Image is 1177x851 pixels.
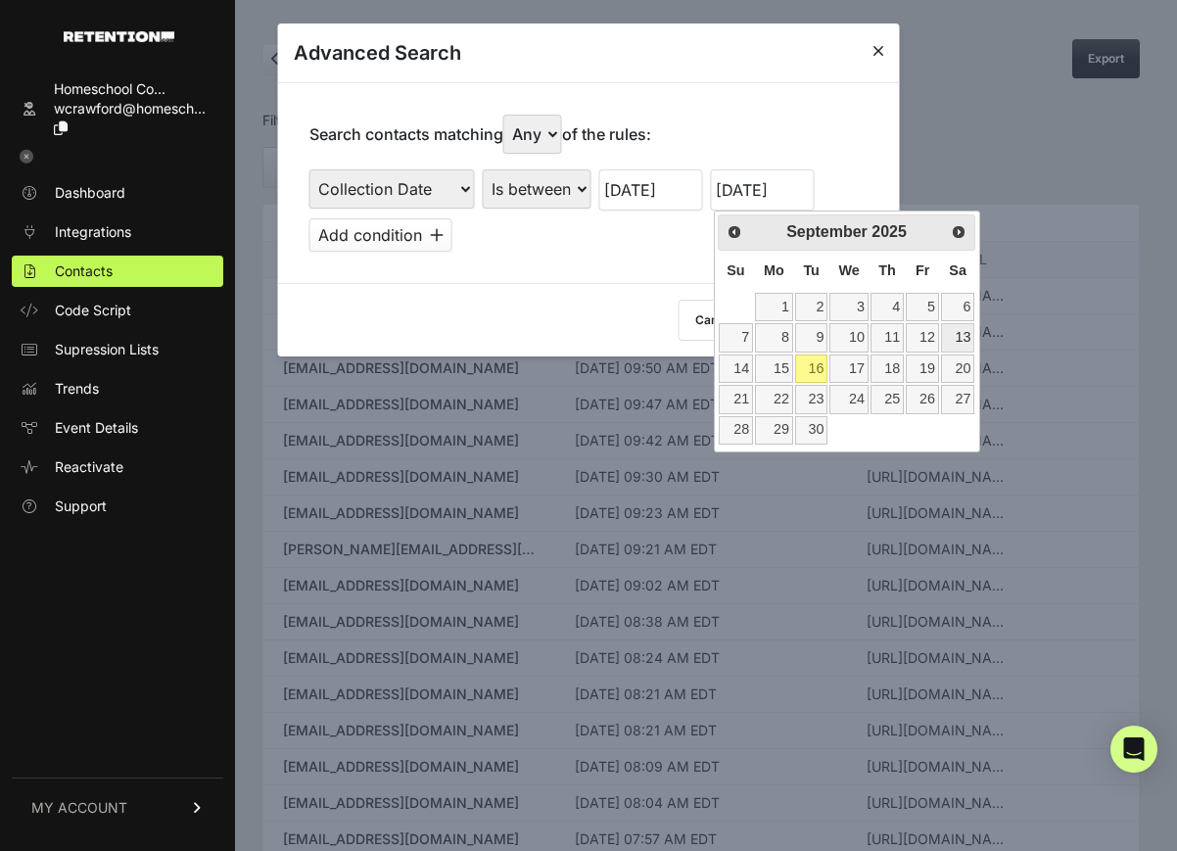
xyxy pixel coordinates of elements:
a: 1 [755,293,793,321]
a: 30 [795,416,828,445]
a: 12 [906,323,939,352]
a: Code Script [12,295,223,326]
a: 16 [795,355,828,383]
a: 19 [906,355,939,383]
span: Trends [55,379,99,399]
a: 28 [719,416,753,445]
div: Homeschool Co... [54,79,215,99]
a: 18 [871,355,904,383]
a: 5 [906,293,939,321]
a: Next [945,217,973,246]
span: September [786,223,868,240]
img: Retention.com [64,31,174,42]
a: 21 [719,385,753,413]
a: Reactivate [12,451,223,483]
span: Prev [727,224,742,240]
p: Search contacts matching of the rules: [309,115,651,154]
button: Cancel [679,300,751,341]
a: 9 [795,323,828,352]
a: 26 [906,385,939,413]
span: Next [951,224,966,240]
span: Reactivate [55,457,123,477]
a: 2 [795,293,828,321]
a: 17 [829,355,868,383]
a: 4 [871,293,904,321]
a: Event Details [12,412,223,444]
a: 7 [719,323,753,352]
span: Support [55,496,107,516]
a: 11 [871,323,904,352]
span: MY ACCOUNT [31,798,127,818]
a: 10 [829,323,868,352]
a: 22 [755,385,793,413]
span: Tuesday [803,262,820,278]
span: Contacts [55,261,113,281]
span: Event Details [55,418,138,438]
span: Code Script [55,301,131,320]
a: 25 [871,385,904,413]
span: wcrawford@homesch... [54,100,206,117]
a: 24 [829,385,868,413]
button: Add condition [309,218,452,252]
a: 8 [755,323,793,352]
a: 13 [941,323,974,352]
span: Supression Lists [55,340,159,359]
span: Sunday [727,262,744,278]
span: Wednesday [839,262,860,278]
span: Integrations [55,222,131,242]
a: 14 [719,355,753,383]
a: 15 [755,355,793,383]
a: 27 [941,385,974,413]
span: Friday [916,262,929,278]
span: Monday [764,262,784,278]
a: Support [12,491,223,522]
a: 23 [795,385,828,413]
a: 6 [941,293,974,321]
a: Homeschool Co... wcrawford@homesch... [12,73,223,144]
span: Thursday [878,262,896,278]
div: Open Intercom Messenger [1110,726,1157,773]
a: 3 [829,293,868,321]
a: 20 [941,355,974,383]
a: Dashboard [12,177,223,209]
a: MY ACCOUNT [12,778,223,837]
span: Saturday [949,262,966,278]
a: Integrations [12,216,223,248]
span: Dashboard [55,183,125,203]
a: Prev [721,217,749,246]
span: 2025 [871,223,907,240]
a: 29 [755,416,793,445]
a: Contacts [12,256,223,287]
a: Trends [12,373,223,404]
h3: Advanced Search [294,39,461,67]
a: Supression Lists [12,334,223,365]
